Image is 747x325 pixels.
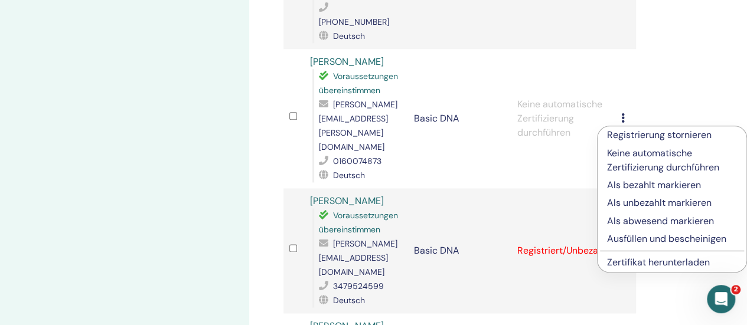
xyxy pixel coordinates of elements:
span: Deutsch [333,170,365,180]
p: Als bezahlt markieren [607,178,737,192]
span: Deutsch [333,295,365,306]
a: [PERSON_NAME] [310,195,384,207]
span: Voraussetzungen übereinstimmen [319,71,398,96]
p: Als unbezahlt markieren [607,196,737,210]
span: 2 [731,285,741,294]
span: Voraussetzungen übereinstimmen [319,210,398,235]
span: [PHONE_NUMBER] [319,17,389,27]
p: Als abwesend markieren [607,214,737,228]
td: Basic DNA [407,188,511,313]
a: Zertifikat herunterladen [607,256,710,268]
p: Keine automatische Zertifizierung durchführen [607,146,737,175]
span: [PERSON_NAME][EMAIL_ADDRESS][PERSON_NAME][DOMAIN_NAME] [319,99,397,152]
a: [PERSON_NAME] [310,55,384,68]
td: Basic DNA [407,49,511,188]
span: 3479524599 [333,281,384,291]
iframe: Intercom live chat [707,285,735,313]
span: [PERSON_NAME][EMAIL_ADDRESS][DOMAIN_NAME] [319,238,397,277]
span: Deutsch [333,31,365,41]
span: 0160074873 [333,156,381,166]
p: Ausfüllen und bescheinigen [607,232,737,246]
p: Registrierung stornieren [607,128,737,142]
